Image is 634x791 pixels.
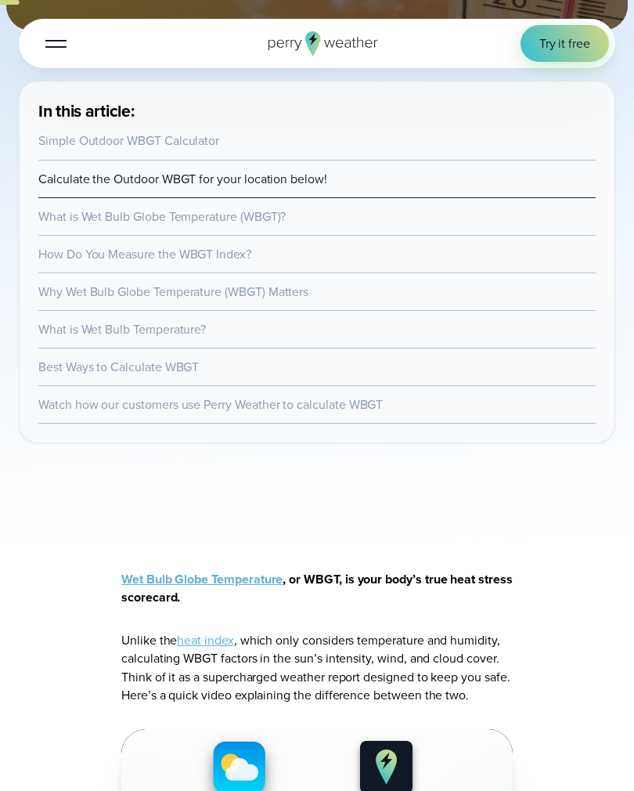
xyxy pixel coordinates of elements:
a: Wet Bulb Globe Temperature [121,570,283,588]
a: Calculate the Outdoor WBGT for your location below! [38,170,327,188]
h3: In this article: [38,100,596,122]
a: What is Wet Bulb Globe Temperature (WBGT)? [38,208,286,226]
iframe: WBGT Explained: Listen as we break down all you need to know about WBGT Video [156,471,477,520]
a: Why Wet Bulb Globe Temperature (WBGT) Matters [38,283,308,301]
strong: , or WBGT, is your body’s true heat stress scorecard. [121,570,513,606]
a: Best Ways to Calculate WBGT [38,358,199,376]
a: What is Wet Bulb Temperature? [38,320,206,338]
a: Simple Outdoor WBGT Calculator [38,132,219,150]
p: Unlike the , which only considers temperature and humidity, calculating WBGT factors in the sun’s... [121,631,513,704]
span: Try it free [539,34,590,52]
a: heat index [177,631,233,649]
a: Try it free [521,25,609,62]
a: How Do You Measure the WBGT Index? [38,245,251,263]
a: Watch how our customers use Perry Weather to calculate WBGT [38,395,383,414]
